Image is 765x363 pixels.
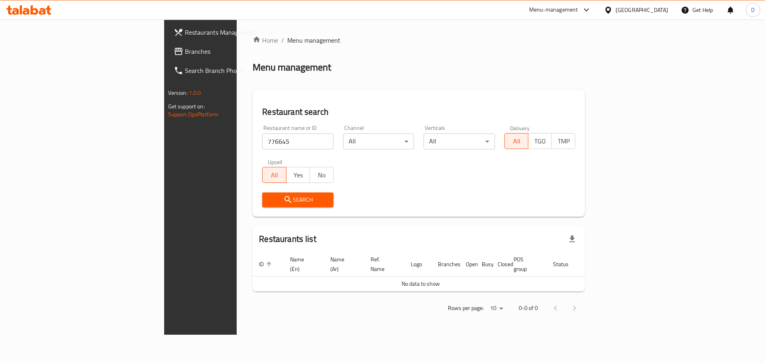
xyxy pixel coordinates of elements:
[519,303,538,313] p: 0-0 of 0
[259,233,316,245] h2: Restaurants list
[553,259,579,269] span: Status
[262,106,575,118] h2: Restaurant search
[167,23,292,42] a: Restaurants Management
[290,169,307,181] span: Yes
[167,42,292,61] a: Branches
[168,101,205,112] span: Get support on:
[751,6,755,14] span: D
[185,27,286,37] span: Restaurants Management
[330,255,355,274] span: Name (Ar)
[185,47,286,56] span: Branches
[508,135,525,147] span: All
[402,279,440,289] span: No data to show
[448,303,484,313] p: Rows per page:
[310,167,333,183] button: No
[167,61,292,80] a: Search Branch Phone
[491,252,507,277] th: Closed
[616,6,668,14] div: [GEOGRAPHIC_DATA]
[432,252,459,277] th: Branches
[262,167,286,183] button: All
[563,230,582,249] div: Export file
[510,125,530,131] label: Delivery
[404,252,432,277] th: Logo
[253,252,616,292] table: enhanced table
[343,133,414,149] div: All
[529,5,578,15] div: Menu-management
[424,133,495,149] div: All
[290,255,314,274] span: Name (En)
[268,159,282,165] label: Upsell
[189,88,201,98] span: 1.0.0
[555,135,572,147] span: TMP
[371,255,395,274] span: Ref. Name
[313,169,330,181] span: No
[287,35,340,45] span: Menu management
[168,88,188,98] span: Version:
[185,66,286,75] span: Search Branch Phone
[532,135,549,147] span: TGO
[551,133,575,149] button: TMP
[168,109,219,120] a: Support.OpsPlatform
[253,61,331,74] h2: Menu management
[259,259,274,269] span: ID
[528,133,552,149] button: TGO
[262,133,333,149] input: Search for restaurant name or ID..
[253,35,585,45] nav: breadcrumb
[504,133,528,149] button: All
[286,167,310,183] button: Yes
[514,255,537,274] span: POS group
[266,169,283,181] span: All
[487,302,506,314] div: Rows per page:
[475,252,491,277] th: Busy
[262,192,333,207] button: Search
[459,252,475,277] th: Open
[269,195,327,205] span: Search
